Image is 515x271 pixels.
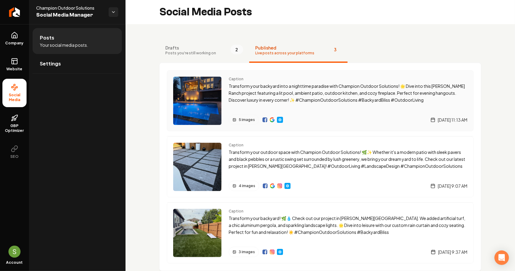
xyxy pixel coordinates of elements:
span: [DATE] 9:07 AM [438,183,467,189]
span: Caption [229,209,467,214]
span: 2 [230,45,243,54]
span: Published [255,45,314,51]
nav: Tabs [159,39,481,63]
a: View on Instagram [270,250,275,254]
a: View on Instagram [277,183,282,188]
img: Website [278,117,282,122]
span: Drafts [165,45,216,51]
button: Open user button [8,246,21,258]
a: Post previewCaptionTransform your backyard into a nighttime paradise with Champion Outdoor Soluti... [167,70,474,131]
img: Instagram [277,183,282,188]
p: Transform your backyard! 🌿💧 Check out our project in [PERSON_NAME][GEOGRAPHIC_DATA]. We added art... [229,215,467,235]
h2: Social Media Posts [159,6,252,18]
p: Transform your outdoor space with Champion Outdoor Solutions! 🌿✨ Whether it's a modern patio with... [229,149,467,169]
span: Your social media posts. [40,42,88,48]
span: Live posts across your platforms [255,51,314,56]
div: Open Intercom Messenger [494,250,509,265]
a: View on Facebook [263,183,268,188]
span: Champion Outdoor Solutions [36,5,104,11]
img: Post preview [173,77,221,125]
a: Website [285,183,291,189]
a: View on Facebook [262,117,267,122]
span: 3 images [239,250,255,254]
a: Settings [33,54,122,73]
span: GBP Optimizer [2,123,27,133]
img: Google [270,117,275,122]
span: 5 images [239,117,255,122]
img: Post preview [173,209,221,257]
button: DraftsPosts you're still working on2 [159,39,249,63]
span: Posts you're still working on [165,51,216,56]
button: PublishedLive posts across your platforms3 [249,39,348,63]
img: Facebook [262,117,267,122]
img: Website [278,250,282,254]
span: Social Media Manager [36,11,104,19]
span: Caption [229,143,467,148]
span: Social Media [2,93,27,102]
span: Company [3,41,26,46]
span: 3 [329,45,342,54]
a: Post previewCaptionTransform your backyard! 🌿💧 Check out our project in [PERSON_NAME][GEOGRAPHIC_... [167,202,474,263]
span: Caption [229,77,467,81]
span: [DATE] 11:13 AM [438,117,467,123]
span: 4 images [239,183,255,188]
a: Company [2,27,27,50]
span: Posts [40,34,54,41]
img: Instagram [270,250,275,254]
a: View on Google Business Profile [270,117,275,122]
span: Website [4,67,25,72]
img: Sales Champion [8,246,21,258]
img: Website [285,183,290,188]
a: View on Google Business Profile [270,183,275,188]
img: Facebook [263,183,268,188]
a: Website [277,249,283,255]
span: SEO [8,154,21,159]
a: Website [277,117,283,123]
a: Website [2,53,27,76]
button: SEO [2,140,27,164]
span: Settings [40,60,61,67]
span: Account [6,260,23,265]
img: Facebook [262,250,267,254]
span: [DATE] 9:37 AM [438,249,467,255]
p: Transform your backyard into a nighttime paradise with Champion Outdoor Solutions! 🌟 Dive into th... [229,83,467,103]
img: Post preview [173,143,221,191]
img: Rebolt Logo [9,7,20,17]
a: GBP Optimizer [2,110,27,138]
img: Google [270,183,275,188]
a: View on Facebook [262,250,267,254]
a: Post previewCaptionTransform your outdoor space with Champion Outdoor Solutions! 🌿✨ Whether it's ... [167,136,474,197]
